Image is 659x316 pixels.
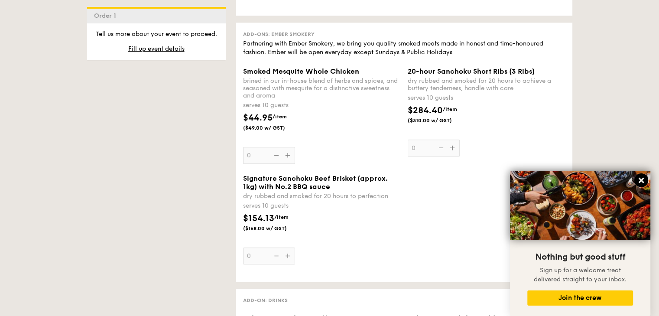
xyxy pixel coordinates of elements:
span: Fill up event details [128,45,185,52]
span: Sign up for a welcome treat delivered straight to your inbox. [534,267,627,283]
span: $44.95 [243,113,273,123]
div: serves 10 guests [243,101,401,110]
div: dry rubbed and smoked for 20 hours to perfection [243,192,401,200]
span: ($49.00 w/ GST) [243,124,302,131]
div: serves 10 guests [243,202,401,210]
div: serves 10 guests [408,94,565,102]
span: /item [273,114,287,120]
span: 20-hour Sanchoku Short Ribs (3 Ribs) [408,67,535,75]
span: ($310.00 w/ GST) [408,117,467,124]
span: Order 1 [94,12,120,20]
span: $154.13 [243,213,274,224]
div: Partnering with Ember Smokery, we bring you quality smoked meats made in honest and time-honoured... [243,39,565,57]
span: Add-on: Drinks [243,297,288,303]
div: brined in our in-house blend of herbs and spices, and seasoned with mesquite for a distinctive sw... [243,77,401,99]
p: Tell us more about your event to proceed. [94,30,219,39]
span: Nothing but good stuff [535,252,625,262]
span: /item [443,106,457,112]
span: ($168.00 w/ GST) [243,225,302,232]
button: Join the crew [527,290,633,306]
span: Signature Sanchoku Beef Brisket (approx. 1kg) with No.2 BBQ sauce [243,174,388,191]
button: Close [634,173,648,187]
div: dry rubbed and smoked for 20 hours to achieve a buttery tenderness, handle with care [408,77,565,92]
span: $284.40 [408,105,443,116]
span: Smoked Mesquite Whole Chicken [243,67,359,75]
span: Add-ons: Ember Smokery [243,31,315,37]
img: DSC07876-Edit02-Large.jpeg [510,171,650,240]
span: /item [274,214,289,220]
